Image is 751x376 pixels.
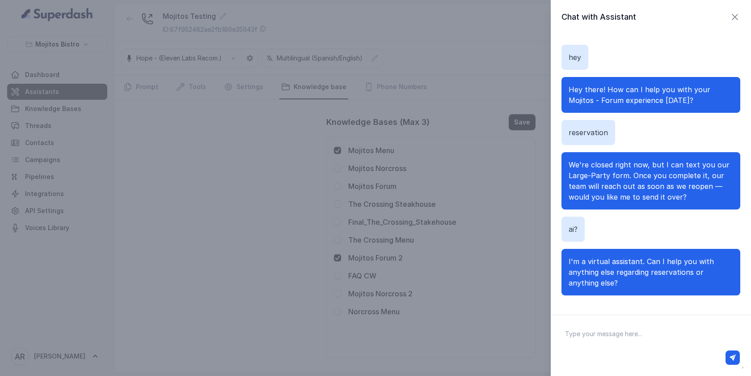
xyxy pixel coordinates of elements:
[569,52,581,63] p: hey
[569,160,730,201] span: We're closed right now, but I can text you our Large-Party form. Once you complete it, our team w...
[569,257,714,287] span: I'm a virtual assistant. Can I help you with anything else regarding reservations or anything else?
[569,127,608,138] p: reservation
[569,85,710,105] span: Hey there! How can I help you with your Mojitos - Forum experience [DATE]?
[569,224,578,235] p: ai?
[561,11,636,23] h2: Chat with Assistant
